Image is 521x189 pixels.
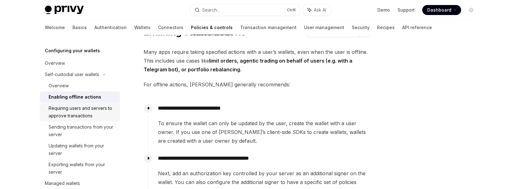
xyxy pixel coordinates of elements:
[134,20,150,35] a: Wallets
[427,7,451,13] span: Dashboard
[72,20,87,35] a: Basics
[45,47,100,54] h5: Configuring your wallets
[40,121,120,140] a: Sending transactions from your server
[144,48,370,74] span: Many apps require taking specified actions with a user’s wallets, even when the user is offline. ...
[397,7,415,13] a: Support
[190,4,300,16] button: Search...CtrlK
[304,20,344,35] a: User management
[94,20,127,35] a: Authentication
[45,59,65,67] div: Overview
[466,5,476,15] button: Toggle dark mode
[158,20,183,35] a: Connectors
[49,123,116,138] div: Sending transactions from your server
[45,180,80,187] div: Managed wallets
[40,103,120,121] a: Requiring users and servers to approve transactions
[377,7,390,13] a: Demo
[45,20,65,35] a: Welcome
[377,20,395,35] a: Recipes
[240,20,297,35] a: Transaction management
[303,4,331,16] button: Ask AI
[40,80,120,91] a: Overview
[49,93,101,101] div: Enabling offline actions
[40,140,120,159] a: Updating wallets from your server
[158,119,369,145] span: To ensure the wallet can only be updated by the user, create the wallet with a user owner. If you...
[40,178,120,189] a: Managed wallets
[45,6,84,14] img: light logo
[40,91,120,103] a: Enabling offline actions
[49,105,116,120] div: Requiring users and servers to approve transactions
[352,20,370,35] a: Security
[287,8,296,13] span: Ctrl K
[422,5,461,15] a: Dashboard
[402,20,432,35] a: API reference
[144,80,370,89] span: For offline actions, [PERSON_NAME] generally recommends:
[314,7,326,13] span: Ask AI
[144,58,352,73] strong: limit orders, agentic trading on behalf of users (e.g. with a Telegram bot), or portfolio rebalan...
[202,6,220,14] div: Search...
[191,20,233,35] a: Policies & controls
[49,142,116,157] div: Updating wallets from your server
[49,161,116,176] div: Exporting wallets from your server
[45,71,99,78] div: Self-custodial user wallets
[49,82,69,89] div: Overview
[40,58,120,69] a: Overview
[40,159,120,178] a: Exporting wallets from your server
